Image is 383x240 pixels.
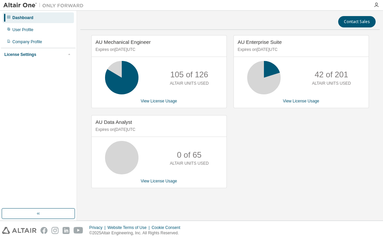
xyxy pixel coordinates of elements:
div: Company Profile [12,39,42,45]
div: User Profile [12,27,33,32]
span: AU Data Analyst [96,119,132,125]
span: AU Enterprise Suite [238,39,282,45]
p: 0 of 65 [177,149,201,161]
p: © 2025 Altair Engineering, Inc. All Rights Reserved. [89,230,184,236]
img: youtube.svg [74,227,83,234]
button: Contact Sales [338,16,376,27]
img: Altair One [3,2,87,9]
p: ALTAIR UNITS USED [170,161,209,166]
div: License Settings [4,52,36,57]
div: Website Terms of Use [107,225,152,230]
span: AU Mechanical Engineer [96,39,151,45]
img: altair_logo.svg [2,227,36,234]
p: 105 of 126 [170,69,208,80]
a: View License Usage [141,179,177,183]
a: View License Usage [283,99,319,103]
div: Dashboard [12,15,33,20]
p: Expires on [DATE] UTC [238,47,363,53]
div: Cookie Consent [152,225,184,230]
p: Expires on [DATE] UTC [96,47,221,53]
div: Privacy [89,225,107,230]
img: linkedin.svg [63,227,70,234]
img: instagram.svg [52,227,59,234]
p: ALTAIR UNITS USED [312,81,351,86]
p: ALTAIR UNITS USED [170,81,209,86]
p: 42 of 201 [315,69,348,80]
p: Expires on [DATE] UTC [96,127,221,133]
img: facebook.svg [40,227,47,234]
a: View License Usage [141,99,177,103]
